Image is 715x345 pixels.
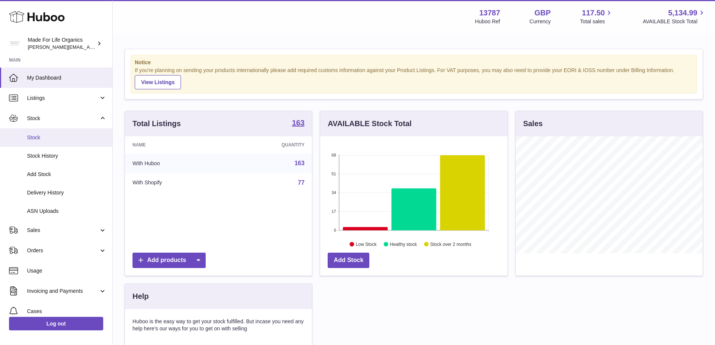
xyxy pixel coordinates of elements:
h3: Total Listings [132,119,181,129]
a: 163 [292,119,304,128]
span: My Dashboard [27,74,107,81]
th: Name [125,136,226,154]
a: 77 [298,179,305,186]
td: With Shopify [125,173,226,193]
span: 117.50 [582,8,605,18]
text: Stock over 2 months [431,241,471,247]
span: ASN Uploads [27,208,107,215]
a: Add products [132,253,206,268]
a: 117.50 Total sales [580,8,613,25]
span: Stock [27,115,99,122]
h3: AVAILABLE Stock Total [328,119,411,129]
span: Listings [27,95,99,102]
td: With Huboo [125,154,226,173]
span: Sales [27,227,99,234]
strong: 163 [292,119,304,127]
span: Add Stock [27,171,107,178]
a: Add Stock [328,253,369,268]
text: 17 [332,209,336,214]
h3: Help [132,291,149,301]
text: Healthy stock [390,241,417,247]
h3: Sales [523,119,543,129]
div: Made For Life Organics [28,36,95,51]
span: Invoicing and Payments [27,288,99,295]
text: 34 [332,190,336,195]
text: 68 [332,153,336,157]
p: Huboo is the easy way to get your stock fulfilled. But incase you need any help here's our ways f... [132,318,304,332]
img: geoff.winwood@madeforlifeorganics.com [9,38,20,49]
strong: GBP [534,8,551,18]
span: Cases [27,308,107,315]
text: 51 [332,172,336,176]
strong: 13787 [479,8,500,18]
span: Orders [27,247,99,254]
text: Low Stock [356,241,377,247]
div: Currency [530,18,551,25]
span: Usage [27,267,107,274]
span: AVAILABLE Stock Total [643,18,706,25]
a: 163 [295,160,305,166]
th: Quantity [226,136,312,154]
span: Total sales [580,18,613,25]
span: Stock [27,134,107,141]
a: 5,134.99 AVAILABLE Stock Total [643,8,706,25]
span: [PERSON_NAME][EMAIL_ADDRESS][PERSON_NAME][DOMAIN_NAME] [28,44,191,50]
a: Log out [9,317,103,330]
strong: Notice [135,59,693,66]
text: 0 [334,228,336,232]
span: Delivery History [27,189,107,196]
div: Huboo Ref [475,18,500,25]
span: 5,134.99 [668,8,697,18]
a: View Listings [135,75,181,89]
div: If you're planning on sending your products internationally please add required customs informati... [135,67,693,89]
span: Stock History [27,152,107,160]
